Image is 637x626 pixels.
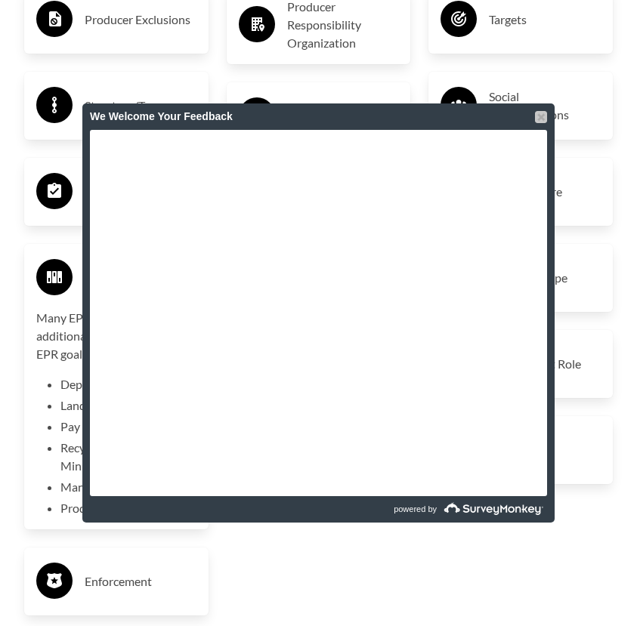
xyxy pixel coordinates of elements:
h3: Social Considerations [489,88,601,124]
h3: Structure/Type [85,94,196,118]
h3: Producer Exclusions [85,8,196,32]
p: Many EPR proposals specify additional features to achieve EPR goals. [36,309,196,363]
a: powered by [320,496,547,523]
div: We Welcome Your Feedback [90,103,547,130]
li: Mandatory Recycling [60,478,196,496]
h3: Targets [489,8,601,32]
li: Recycled Content Minimums [60,439,196,475]
li: Deposit Refund System [60,375,196,393]
li: Landfill Surcharges [60,396,196,415]
h3: Enforcement [85,569,196,594]
li: Product or Material Bans [60,499,196,517]
li: Pay as You Throw Policies [60,418,196,436]
span: powered by [394,496,437,523]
